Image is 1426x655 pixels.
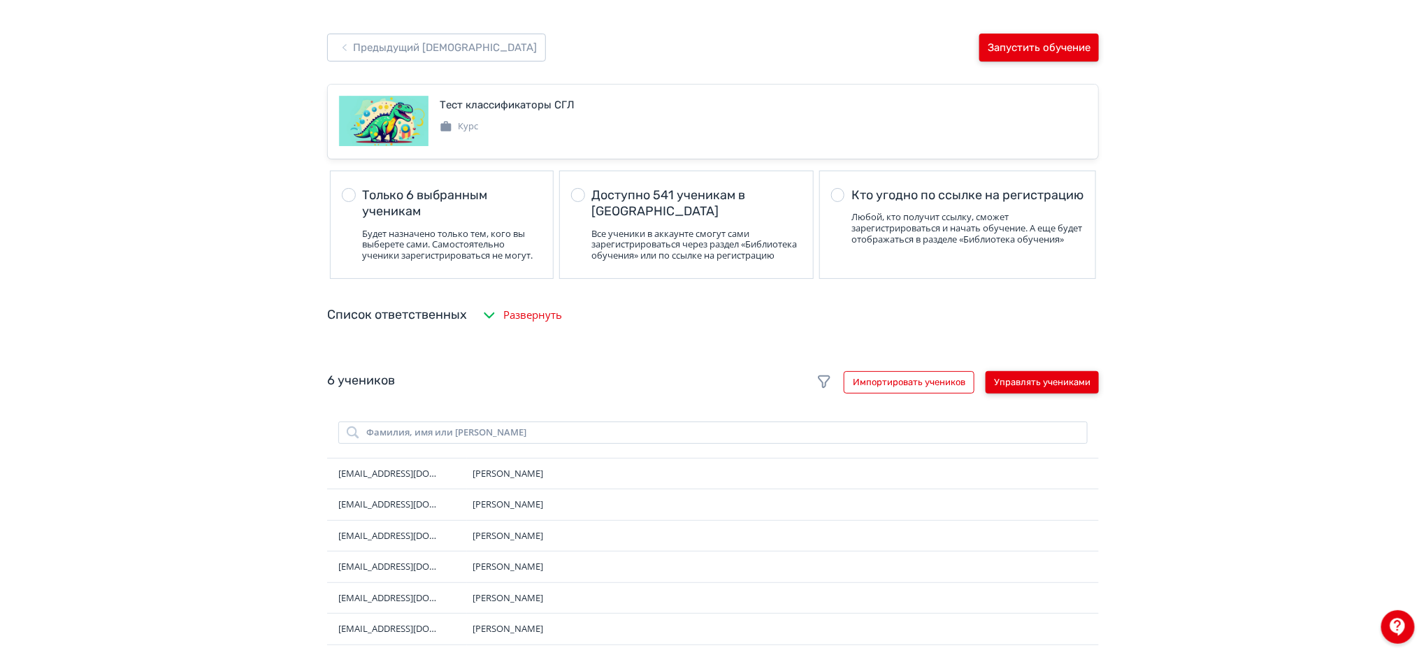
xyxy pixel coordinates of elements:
[473,622,1088,636] div: Нуждина Евгения
[362,187,542,220] div: Только 6 выбранным ученикам
[979,34,1099,62] button: Запустить обучение
[986,371,1099,394] button: Управлять учениками
[338,529,443,543] span: [EMAIL_ADDRESS][DOMAIN_NAME]
[844,371,974,394] button: Импортировать учеников
[338,591,443,605] span: [EMAIL_ADDRESS][DOMAIN_NAME]
[473,591,1088,605] div: Мироненко Александра
[327,371,1099,394] div: 6 учеников
[851,212,1084,245] div: Любой, кто получит ссылку, сможет зарегистрироваться и начать обучение. А еще будет отображаться ...
[338,560,443,574] span: [EMAIL_ADDRESS][DOMAIN_NAME]
[327,305,467,324] div: Список ответственных
[503,307,562,323] span: Развернуть
[327,34,546,62] button: Предыдущий [DEMOGRAPHIC_DATA]
[473,498,1088,512] div: Болохова Наталья
[473,560,1088,574] div: Лазарева Яна
[338,498,443,512] span: [EMAIL_ADDRESS][DOMAIN_NAME]
[473,529,1088,543] div: Зимина Любовь
[592,187,802,220] div: Доступно 541 ученикам в [GEOGRAPHIC_DATA]
[851,187,1084,203] div: Кто угодно по ссылке на регистрацию
[440,120,478,134] div: Курс
[362,229,542,261] div: Будет назначено только тем, кого вы выберете сами. Самостоятельно ученики зарегистрироваться не м...
[338,467,443,481] span: [EMAIL_ADDRESS][DOMAIN_NAME]
[440,97,575,113] div: Тест классификаторы СГЛ
[473,467,1088,481] div: Безрукова Татьяна
[338,622,443,636] span: [EMAIL_ADDRESS][DOMAIN_NAME]
[478,301,565,329] button: Развернуть
[592,229,802,261] div: Все ученики в аккаунте смогут сами зарегистрироваться через раздел «Библиотека обучения» или по с...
